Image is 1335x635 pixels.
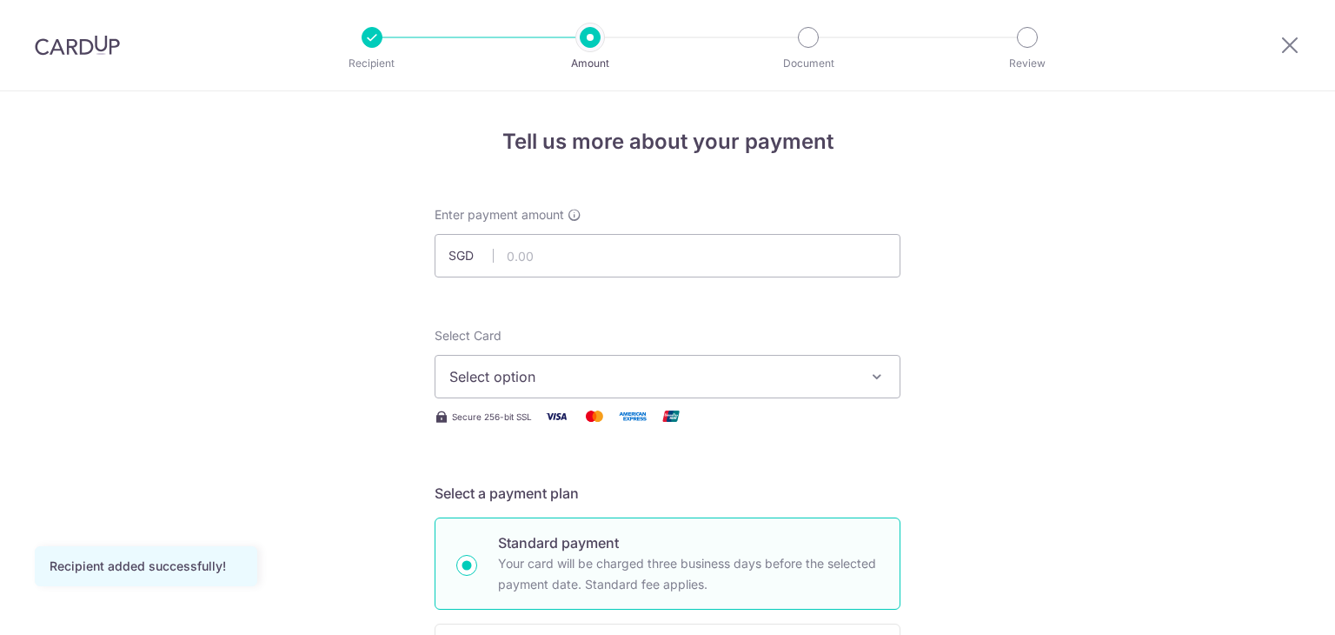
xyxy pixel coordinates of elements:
[308,55,436,72] p: Recipient
[448,247,494,264] span: SGD
[744,55,873,72] p: Document
[526,55,654,72] p: Amount
[435,328,501,343] span: translation missing: en.payables.payment_networks.credit_card.summary.labels.select_card
[1224,583,1318,626] iframe: Opens a widget where you can find more information
[435,126,900,157] h4: Tell us more about your payment
[449,366,854,387] span: Select option
[435,234,900,277] input: 0.00
[35,35,120,56] img: CardUp
[615,405,650,427] img: American Express
[577,405,612,427] img: Mastercard
[452,410,532,424] span: Secure 256-bit SSL
[435,355,900,398] button: Select option
[963,55,1092,72] p: Review
[50,558,242,575] div: Recipient added successfully!
[539,405,574,427] img: Visa
[654,405,688,427] img: Union Pay
[498,532,879,553] p: Standard payment
[435,206,564,224] span: Enter payment amount
[435,483,900,504] h5: Select a payment plan
[498,553,879,595] p: Your card will be charged three business days before the selected payment date. Standard fee appl...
